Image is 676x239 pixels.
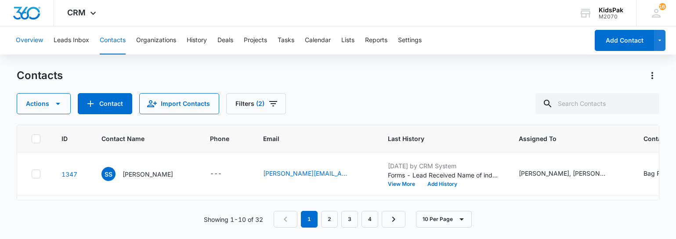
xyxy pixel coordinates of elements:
[210,169,222,179] div: ---
[123,170,173,179] p: [PERSON_NAME]
[341,211,358,228] a: Page 3
[101,167,189,181] div: Contact Name - Stan Seago - Select to Edit Field
[101,134,176,143] span: Contact Name
[210,169,238,179] div: Phone - - Select to Edit Field
[659,3,666,10] div: notifications count
[321,211,338,228] a: Page 2
[256,101,264,107] span: (2)
[519,169,622,179] div: Assigned To - Pat Johnson, Stan Seago - Select to Edit Field
[263,169,367,179] div: Email - stan@kidspak.org - Select to Edit Field
[274,211,405,228] nav: Pagination
[17,69,63,82] h1: Contacts
[204,215,263,224] p: Showing 1-10 of 32
[388,181,421,187] button: View More
[388,170,498,180] p: Forms - Lead Received Name of individual submitting this request: [PERSON_NAME] Email: [PERSON_NA...
[388,161,498,170] p: [DATE] by CRM System
[61,170,77,178] a: Navigate to contact details page for Stan Seago
[599,14,623,20] div: account id
[341,26,354,54] button: Lists
[210,134,229,143] span: Phone
[301,211,318,228] em: 1
[54,26,89,54] button: Leads Inbox
[17,93,71,114] button: Actions
[278,26,294,54] button: Tasks
[361,211,378,228] a: Page 4
[217,26,233,54] button: Deals
[595,30,654,51] button: Add Contact
[645,69,659,83] button: Actions
[226,93,286,114] button: Filters
[136,26,176,54] button: Organizations
[101,167,116,181] span: SS
[535,93,659,114] input: Search Contacts
[139,93,219,114] button: Import Contacts
[519,169,607,178] div: [PERSON_NAME], [PERSON_NAME]
[16,26,43,54] button: Overview
[599,7,623,14] div: account name
[61,134,68,143] span: ID
[388,134,485,143] span: Last History
[365,26,387,54] button: Reports
[659,3,666,10] span: 167
[416,211,472,228] button: 10 Per Page
[398,26,422,54] button: Settings
[100,26,126,54] button: Contacts
[263,169,351,178] a: [PERSON_NAME][EMAIL_ADDRESS][DOMAIN_NAME]
[382,211,405,228] a: Next Page
[263,134,354,143] span: Email
[519,134,610,143] span: Assigned To
[67,8,86,17] span: CRM
[187,26,207,54] button: History
[421,181,463,187] button: Add History
[244,26,267,54] button: Projects
[305,26,331,54] button: Calendar
[78,93,132,114] button: Add Contact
